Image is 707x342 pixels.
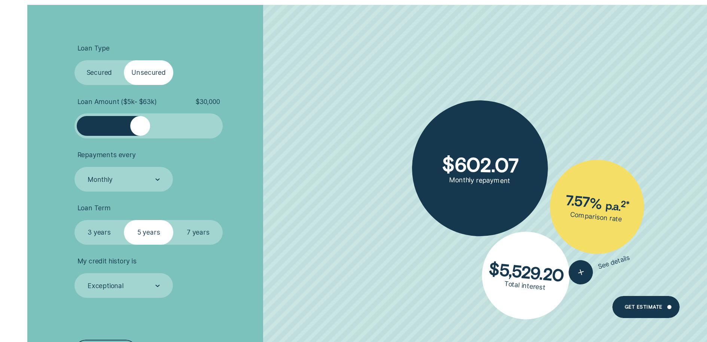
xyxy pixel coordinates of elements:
label: Secured [74,60,124,85]
button: See details [566,245,633,287]
span: See details [597,253,631,271]
span: My credit history is [77,257,137,265]
div: Exceptional [88,282,124,290]
span: $ 30,000 [195,98,220,106]
a: Get Estimate [612,296,680,318]
label: Unsecured [124,60,173,85]
div: Monthly [88,175,113,184]
label: 7 years [173,220,223,245]
label: 3 years [74,220,124,245]
span: Loan Term [77,204,111,212]
label: 5 years [124,220,173,245]
span: Loan Amount ( $5k - $63k ) [77,98,157,106]
span: Loan Type [77,44,110,52]
span: Repayments every [77,151,136,159]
